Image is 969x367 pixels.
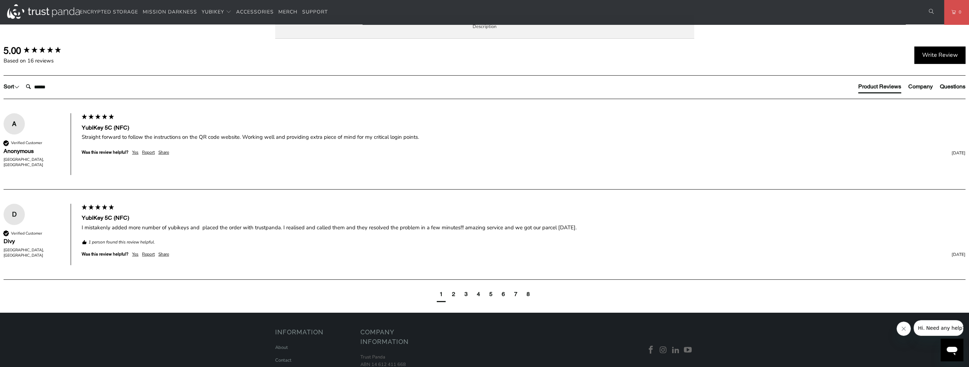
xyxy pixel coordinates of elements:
label: Description [275,15,694,39]
div: [DATE] [173,150,965,156]
div: Report [142,251,155,257]
div: page7 [514,290,517,298]
div: YubiKey 5C (NFC) [82,214,965,222]
a: Trust Panda Australia on Facebook [646,346,657,355]
span: Accessories [236,9,274,15]
div: page6 [502,290,505,298]
div: A [4,119,25,129]
span: Merch [278,9,298,15]
div: 5.00 [4,44,21,57]
a: Accessories [236,4,274,21]
iframe: Button to launch messaging window [941,339,963,361]
span: Support [302,9,328,15]
div: page2 [449,289,458,302]
div: Yes [132,149,138,155]
a: Trust Panda Australia on Instagram [658,346,669,355]
div: page3 [464,290,468,298]
input: Search [23,80,80,94]
div: Report [142,149,155,155]
a: Support [302,4,328,21]
em: 1 person found this review helpful. [88,239,155,245]
div: Verified Customer [11,140,42,146]
span: Hi. Need any help? [4,5,51,11]
a: Merch [278,4,298,21]
div: Was this review helpful? [82,251,129,257]
div: page5 [489,290,492,298]
a: Contact [275,357,292,363]
div: Share [158,251,169,257]
div: [GEOGRAPHIC_DATA], [GEOGRAPHIC_DATA] [4,247,64,258]
div: D [4,209,25,220]
div: Divy [4,237,64,245]
div: current page1 [437,289,446,302]
div: Write Review [914,46,965,64]
div: [DATE] [173,252,965,258]
img: Trust Panda Australia [7,4,80,19]
div: I mistakenly added more number of yubikeys and placed the order with trustpanda. I realised and c... [82,224,965,231]
iframe: Message from company [914,320,963,336]
div: page8 [527,290,530,298]
div: page1 [440,290,443,298]
div: Verified Customer [11,231,42,236]
div: page4 [474,289,483,302]
div: Based on 16 reviews [4,57,78,65]
div: page5 [486,289,495,302]
div: YubiKey 5C (NFC) [82,124,965,132]
div: 5 star rating [81,204,115,212]
span: Encrypted Storage [80,9,138,15]
a: Encrypted Storage [80,4,138,21]
div: page7 [511,289,520,302]
nav: Translation missing: en.navigation.header.main_nav [80,4,328,21]
span: 0 [956,8,962,16]
div: [GEOGRAPHIC_DATA], [GEOGRAPHIC_DATA] [4,157,64,168]
div: Share [158,149,169,155]
div: Product Reviews [858,83,901,91]
span: Mission Darkness [143,9,197,15]
div: Company [908,83,933,91]
div: page6 [499,289,508,302]
a: Trust Panda Australia on YouTube [683,346,693,355]
div: Was this review helpful? [82,149,129,155]
div: Questions [940,83,965,91]
summary: YubiKey [202,4,232,21]
a: Trust Panda Australia on LinkedIn [670,346,681,355]
a: Mission Darkness [143,4,197,21]
div: Reviews Tabs [858,83,965,97]
div: page2 [452,290,455,298]
span: YubiKey [202,9,224,15]
div: Overall product rating out of 5: 5.00 [4,44,78,57]
div: 5 star rating [81,113,115,122]
div: 5.00 star rating [23,46,62,55]
div: page8 [524,289,533,302]
div: page4 [477,290,480,298]
div: Sort [4,83,20,91]
div: Anonymous [4,147,64,155]
div: Straight forward to follow the instructions on the QR code website. Working well and providing ex... [82,133,965,141]
iframe: Close message [897,322,911,336]
div: Yes [132,251,138,257]
a: About [275,344,288,351]
div: page3 [462,289,470,302]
